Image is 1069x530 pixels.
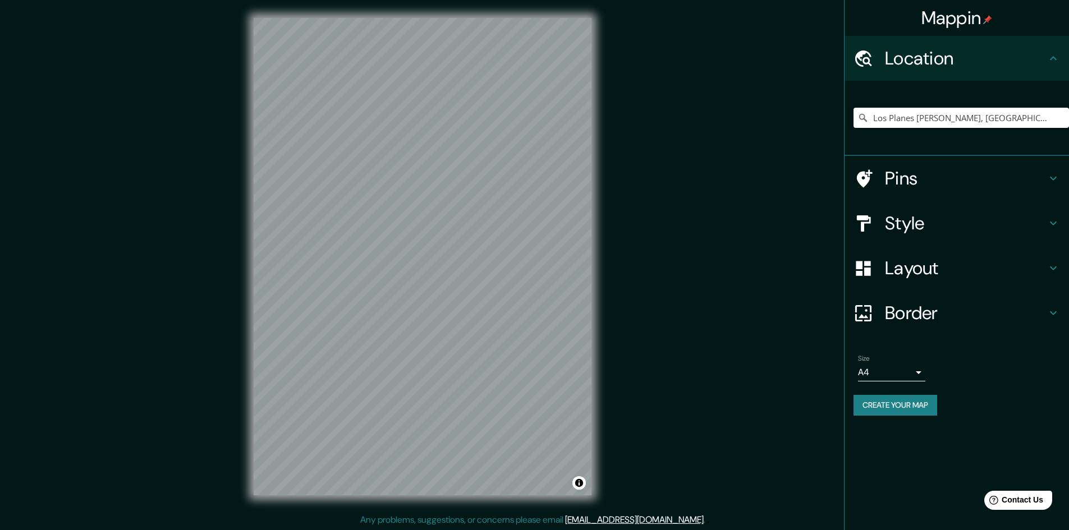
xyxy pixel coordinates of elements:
button: Toggle attribution [572,476,586,490]
div: Style [845,201,1069,246]
button: Create your map [854,395,937,416]
input: Pick your city or area [854,108,1069,128]
p: Any problems, suggestions, or concerns please email . [360,513,705,527]
a: [EMAIL_ADDRESS][DOMAIN_NAME] [565,514,704,526]
label: Size [858,354,870,363]
div: Location [845,36,1069,81]
h4: Border [885,302,1047,324]
div: Pins [845,156,1069,201]
canvas: Map [254,18,591,495]
iframe: Help widget launcher [969,486,1057,518]
h4: Pins [885,167,1047,190]
div: . [705,513,707,527]
div: Layout [845,246,1069,291]
h4: Style [885,212,1047,234]
div: . [707,513,709,527]
div: A4 [858,363,925,381]
h4: Mappin [921,7,993,29]
h4: Location [885,47,1047,70]
div: Border [845,291,1069,335]
img: pin-icon.png [983,15,992,24]
h4: Layout [885,257,1047,279]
